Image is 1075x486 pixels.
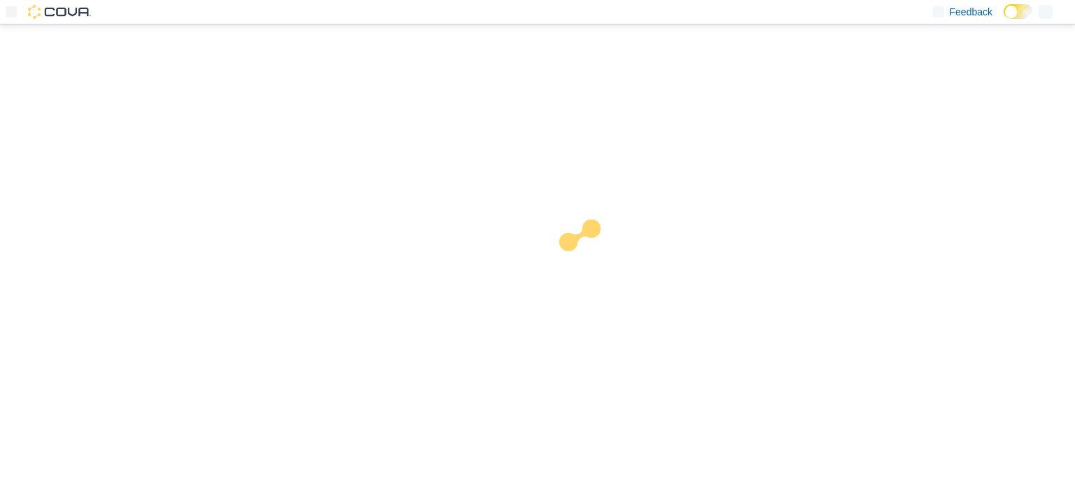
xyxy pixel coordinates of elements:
span: Feedback [950,5,992,19]
img: cova-loader [537,209,642,314]
img: Cova [28,5,91,19]
input: Dark Mode [1004,4,1033,19]
span: Dark Mode [1004,19,1004,20]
